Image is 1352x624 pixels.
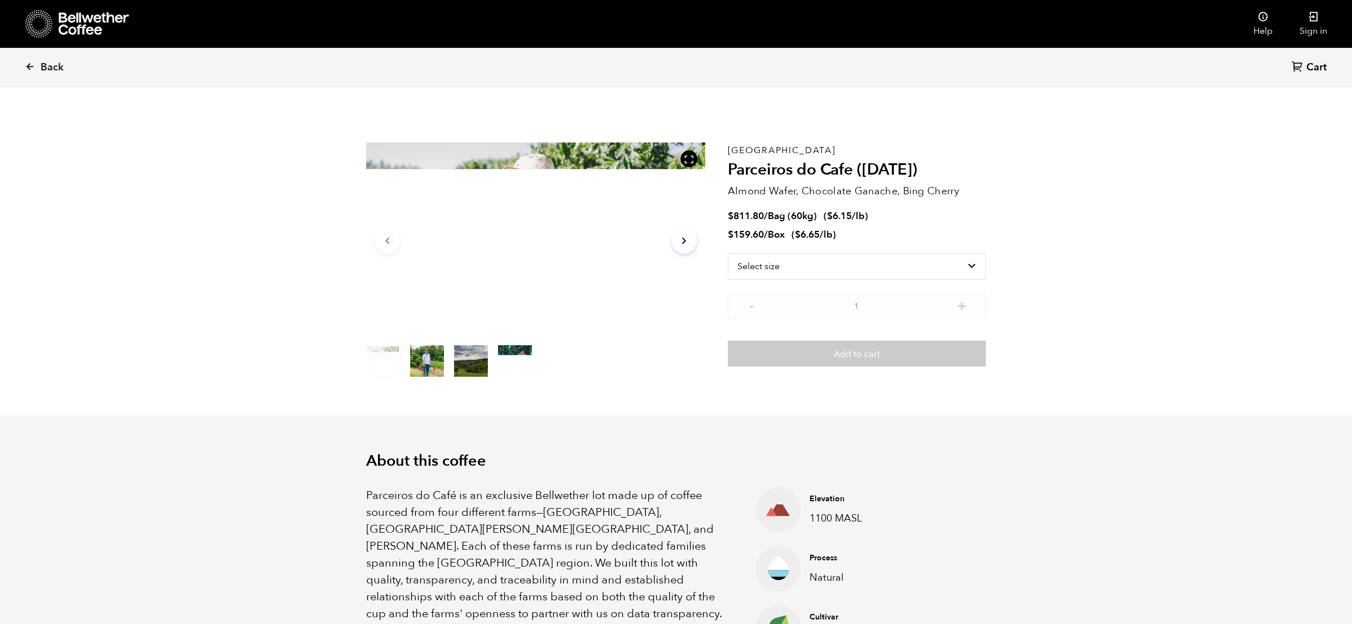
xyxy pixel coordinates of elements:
[745,299,759,310] button: -
[764,228,768,241] span: /
[810,511,968,526] p: 1100 MASL
[810,493,968,505] h4: Elevation
[820,228,833,241] span: /lb
[827,210,833,222] span: $
[810,570,968,585] p: Natural
[824,210,868,222] span: ( )
[810,552,968,564] h4: Process
[768,228,785,241] span: Box
[41,61,64,74] span: Back
[791,228,836,241] span: ( )
[728,210,764,222] bdi: 811.80
[768,210,817,222] span: Bag (60kg)
[810,612,968,623] h4: Cultivar
[1292,60,1329,75] a: Cart
[728,184,986,199] p: Almond Wafer, Chocolate Ganache, Bing Cherry
[1306,61,1327,74] span: Cart
[366,452,986,470] h2: About this coffee
[728,228,764,241] bdi: 159.60
[764,210,768,222] span: /
[728,341,986,367] button: Add to cart
[728,228,733,241] span: $
[852,210,865,222] span: /lb
[728,210,733,222] span: $
[728,161,986,180] h2: Parceiros do Cafe ([DATE])
[827,210,852,222] bdi: 6.15
[795,228,800,241] span: $
[795,228,820,241] bdi: 6.65
[955,299,969,310] button: +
